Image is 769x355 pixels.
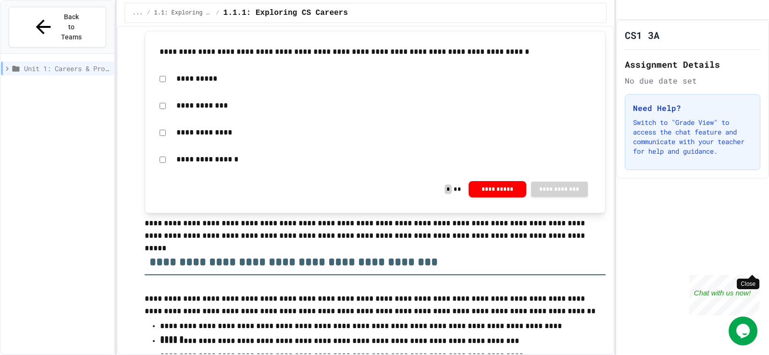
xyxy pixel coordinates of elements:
[689,275,759,316] iframe: chat widget
[633,118,752,156] p: Switch to "Grade View" to access the chat feature and communicate with your teacher for help and ...
[24,63,110,73] span: Unit 1: Careers & Professionalism
[223,7,348,19] span: 1.1.1: Exploring CS Careers
[729,317,759,345] iframe: chat widget
[147,9,150,17] span: /
[154,9,212,17] span: 1.1: Exploring CS Careers
[625,28,659,42] h1: CS1 3A
[60,12,83,42] span: Back to Teams
[633,102,752,114] h3: Need Help?
[625,58,760,71] h2: Assignment Details
[216,9,219,17] span: /
[625,75,760,86] div: No due date set
[133,9,143,17] span: ...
